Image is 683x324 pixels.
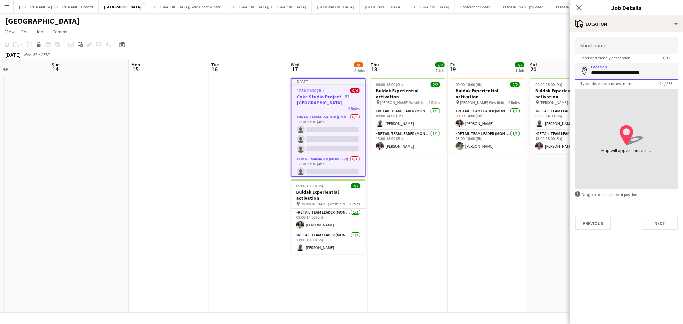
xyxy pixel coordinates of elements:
span: Type address or business name [575,81,639,86]
button: [GEOGRAPHIC_DATA] [407,0,455,13]
button: [GEOGRAPHIC_DATA] [99,0,147,13]
button: [PERSON_NAME] & [PERSON_NAME]'s Board [549,0,634,13]
span: 0 / 120 [656,55,678,60]
button: [PERSON_NAME]'s Board [496,0,549,13]
button: Next [642,217,678,230]
button: [GEOGRAPHIC_DATA]/Gold Coast Winter [147,0,226,13]
div: Location [570,16,683,32]
div: Drag pin to set a pinpoint position [575,191,678,198]
div: Map will appear once address has been added [601,147,651,154]
button: Conference Board [455,0,496,13]
span: 24 / 255 [654,81,678,86]
span: Short and friendly description [575,55,636,60]
button: [GEOGRAPHIC_DATA] [360,0,407,13]
h3: Job Details [570,3,683,12]
button: [GEOGRAPHIC_DATA] [312,0,360,13]
button: Previous [575,217,611,230]
button: [PERSON_NAME] & [PERSON_NAME]'s Board [14,0,99,13]
button: [GEOGRAPHIC_DATA]/[GEOGRAPHIC_DATA] [226,0,312,13]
